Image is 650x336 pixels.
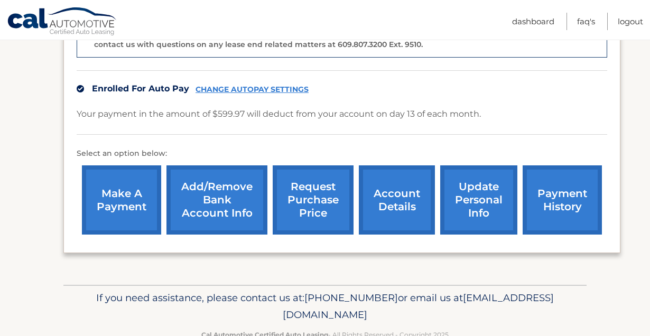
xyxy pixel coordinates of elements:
[70,290,580,323] p: If you need assistance, please contact us at: or email us at
[283,292,554,321] span: [EMAIL_ADDRESS][DOMAIN_NAME]
[77,147,607,160] p: Select an option below:
[94,14,600,49] p: The end of your lease is approaching soon. A member of our lease end team will be in touch soon t...
[359,165,435,235] a: account details
[523,165,602,235] a: payment history
[304,292,398,304] span: [PHONE_NUMBER]
[577,13,595,30] a: FAQ's
[273,165,354,235] a: request purchase price
[440,165,517,235] a: update personal info
[618,13,643,30] a: Logout
[77,85,84,92] img: check.svg
[82,165,161,235] a: make a payment
[166,165,267,235] a: Add/Remove bank account info
[512,13,554,30] a: Dashboard
[77,107,481,122] p: Your payment in the amount of $599.97 will deduct from your account on day 13 of each month.
[7,7,118,38] a: Cal Automotive
[92,83,189,94] span: Enrolled For Auto Pay
[196,85,309,94] a: CHANGE AUTOPAY SETTINGS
